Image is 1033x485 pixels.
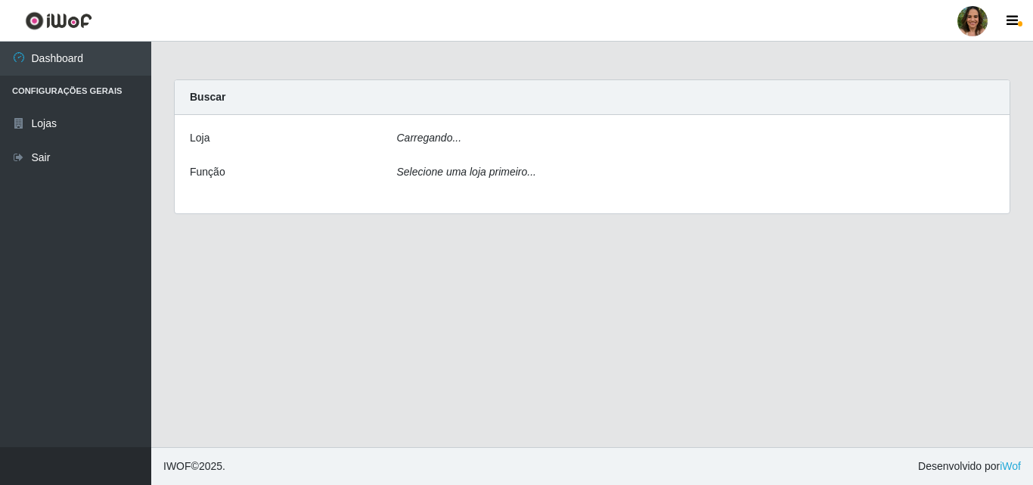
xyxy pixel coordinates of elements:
[25,11,92,30] img: CoreUI Logo
[397,132,462,144] i: Carregando...
[918,459,1021,474] span: Desenvolvido por
[190,130,209,146] label: Loja
[163,459,225,474] span: © 2025 .
[397,166,536,178] i: Selecione uma loja primeiro...
[163,460,191,472] span: IWOF
[190,164,225,180] label: Função
[1000,460,1021,472] a: iWof
[190,91,225,103] strong: Buscar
